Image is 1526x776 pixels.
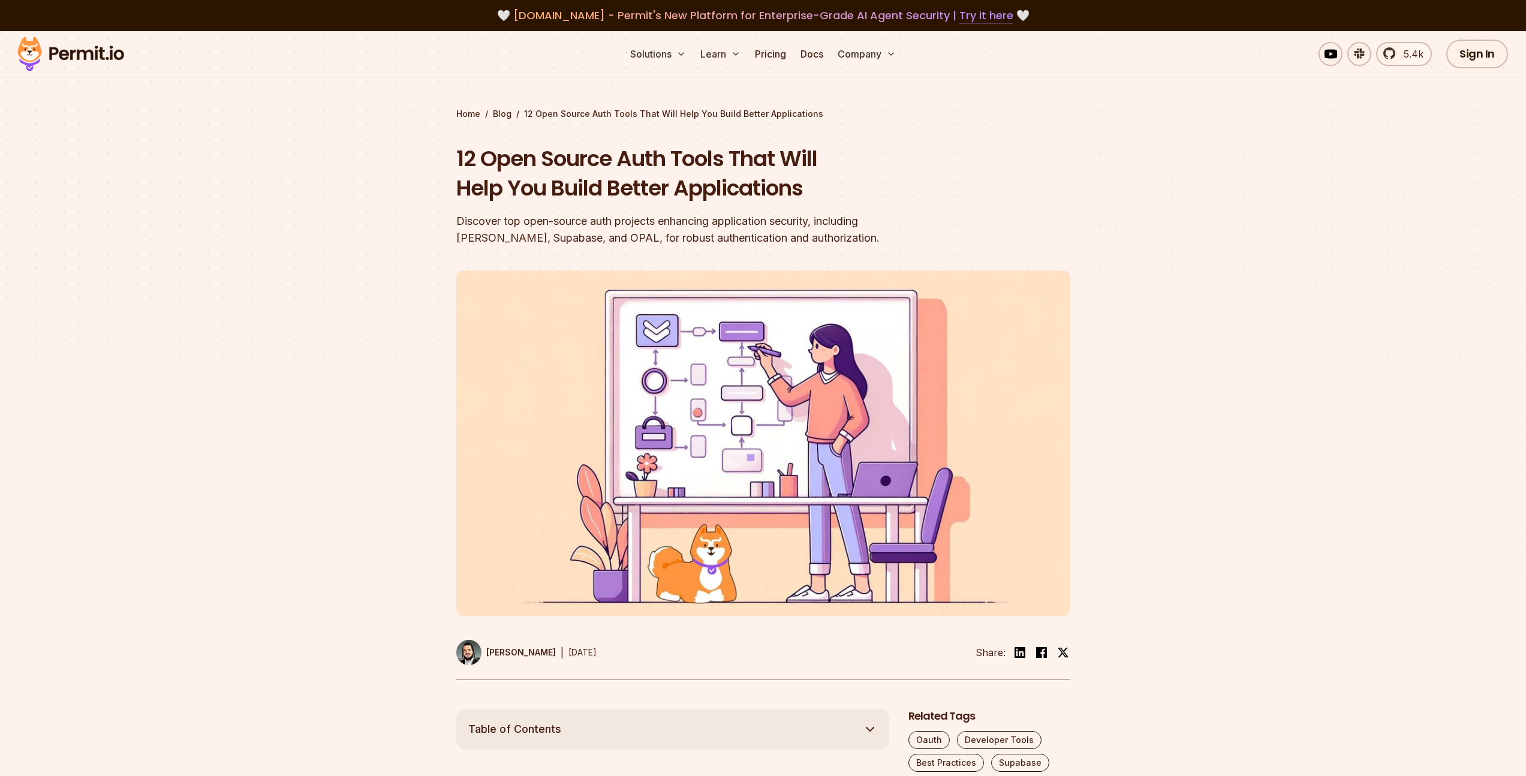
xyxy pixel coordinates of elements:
time: [DATE] [568,647,597,657]
img: Permit logo [12,34,130,74]
button: Learn [696,42,745,66]
img: 12 Open Source Auth Tools That Will Help You Build Better Applications [456,270,1070,616]
p: [PERSON_NAME] [486,646,556,658]
a: Blog [493,108,511,120]
a: Best Practices [908,754,984,772]
a: Supabase [991,754,1049,772]
div: 🤍 🤍 [29,7,1497,24]
div: Discover top open-source auth projects enhancing application security, including [PERSON_NAME], S... [456,213,917,246]
a: Home [456,108,480,120]
div: / / [456,108,1070,120]
a: Oauth [908,731,950,749]
span: 5.4k [1396,47,1423,61]
a: Try it here [959,8,1013,23]
li: Share: [976,645,1006,660]
a: Docs [796,42,828,66]
img: linkedin [1013,645,1027,660]
a: [PERSON_NAME] [456,640,556,665]
a: Developer Tools [957,731,1042,749]
img: facebook [1034,645,1049,660]
a: Pricing [750,42,791,66]
a: Sign In [1446,40,1508,68]
div: | [561,645,564,660]
img: twitter [1057,646,1069,658]
button: Table of Contents [456,709,889,750]
button: Company [833,42,901,66]
h1: 12 Open Source Auth Tools That Will Help You Build Better Applications [456,144,917,203]
button: Solutions [625,42,691,66]
a: 5.4k [1376,42,1432,66]
img: Gabriel L. Manor [456,640,481,665]
h2: Related Tags [908,709,1070,724]
span: [DOMAIN_NAME] - Permit's New Platform for Enterprise-Grade AI Agent Security | [513,8,1013,23]
span: Table of Contents [468,721,561,738]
